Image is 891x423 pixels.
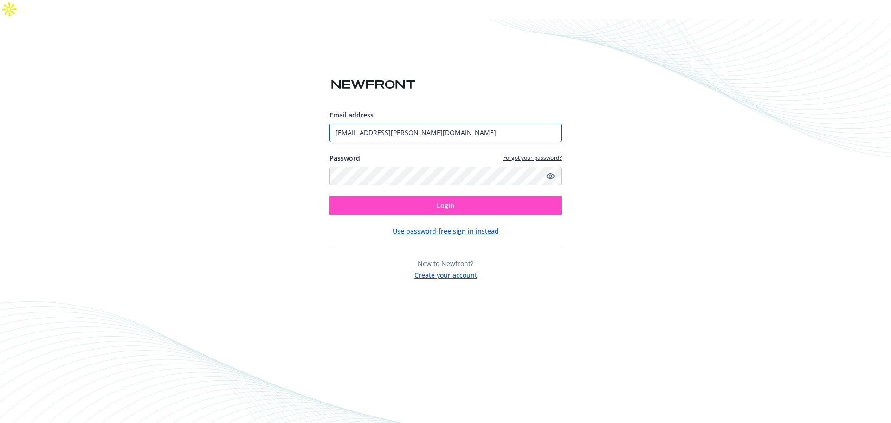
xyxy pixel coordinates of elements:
[329,167,562,185] input: Enter your password
[418,259,473,268] span: New to Newfront?
[329,77,417,93] img: Newfront logo
[329,124,562,142] input: Enter your email
[545,170,556,182] a: Show password
[329,153,360,163] label: Password
[329,196,562,215] button: Login
[393,226,499,236] button: Use password-free sign in instead
[503,154,562,162] a: Forgot your password?
[414,268,477,280] button: Create your account
[329,111,374,119] span: Email address
[437,201,454,210] span: Login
